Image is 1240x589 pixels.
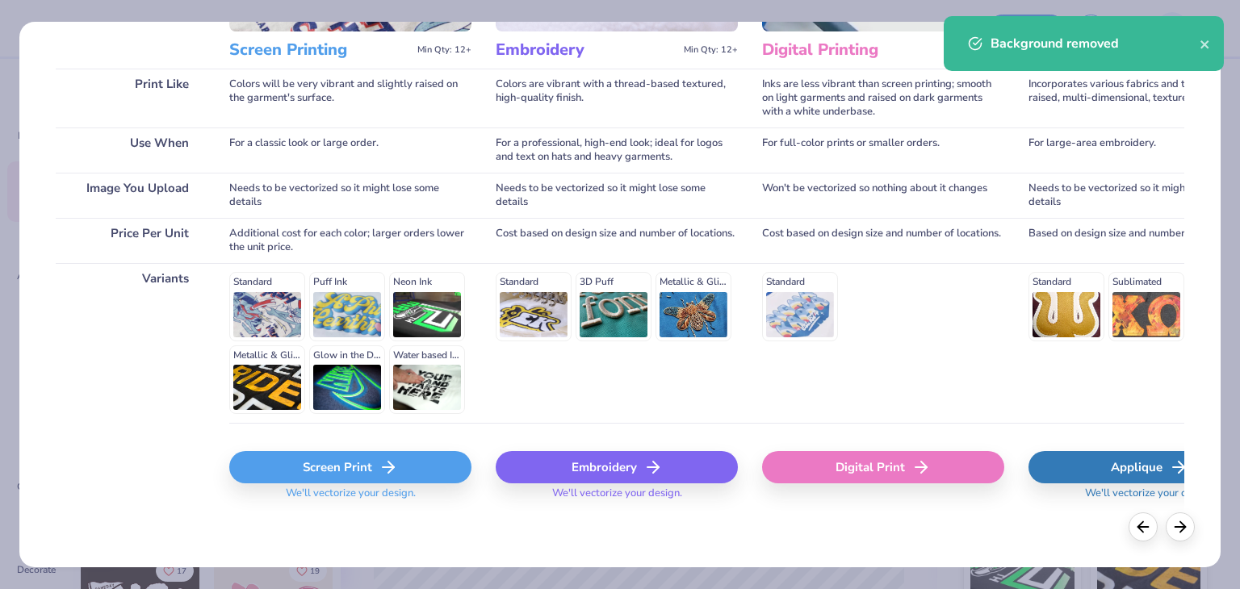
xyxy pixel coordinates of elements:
[229,451,471,483] div: Screen Print
[762,127,1004,173] div: For full-color prints or smaller orders.
[546,487,689,510] span: We'll vectorize your design.
[279,487,422,510] span: We'll vectorize your design.
[496,218,738,263] div: Cost based on design size and number of locations.
[229,218,471,263] div: Additional cost for each color; larger orders lower the unit price.
[229,173,471,218] div: Needs to be vectorized so it might lose some details
[762,173,1004,218] div: Won't be vectorized so nothing about it changes
[56,218,205,263] div: Price Per Unit
[496,173,738,218] div: Needs to be vectorized so it might lose some details
[229,127,471,173] div: For a classic look or large order.
[229,69,471,127] div: Colors will be very vibrant and slightly raised on the garment's surface.
[991,34,1200,53] div: Background removed
[762,69,1004,127] div: Inks are less vibrant than screen printing; smooth on light garments and raised on dark garments ...
[684,44,738,56] span: Min Qty: 12+
[56,173,205,218] div: Image You Upload
[496,451,738,483] div: Embroidery
[762,218,1004,263] div: Cost based on design size and number of locations.
[56,263,205,423] div: Variants
[496,40,677,61] h3: Embroidery
[1079,487,1221,510] span: We'll vectorize your design.
[496,69,738,127] div: Colors are vibrant with a thread-based textured, high-quality finish.
[762,451,1004,483] div: Digital Print
[417,44,471,56] span: Min Qty: 12+
[496,127,738,173] div: For a professional, high-end look; ideal for logos and text on hats and heavy garments.
[56,69,205,127] div: Print Like
[229,40,411,61] h3: Screen Printing
[1200,34,1211,53] button: close
[56,127,205,173] div: Use When
[762,40,944,61] h3: Digital Printing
